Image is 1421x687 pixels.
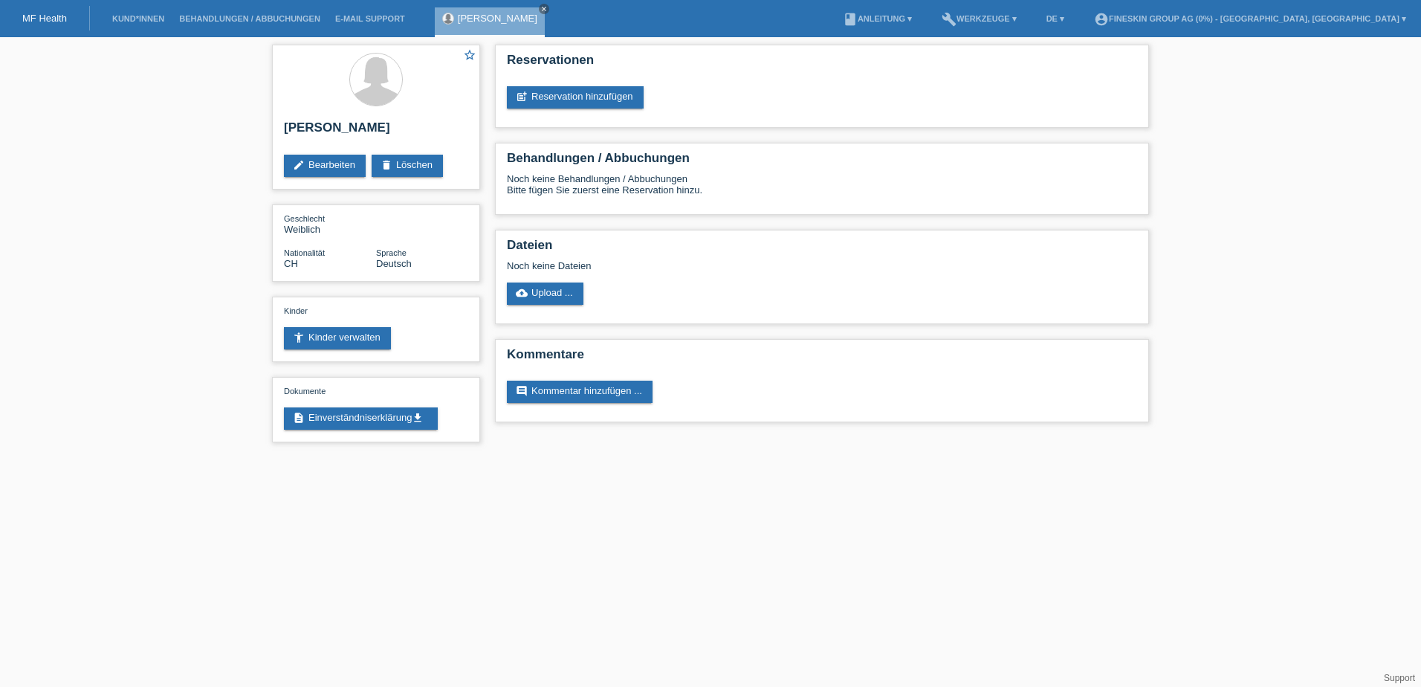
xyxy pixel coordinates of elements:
[1039,14,1072,23] a: DE ▾
[381,159,392,171] i: delete
[284,258,298,269] span: Schweiz
[284,248,325,257] span: Nationalität
[1384,673,1415,683] a: Support
[284,120,468,143] h2: [PERSON_NAME]
[22,13,67,24] a: MF Health
[293,159,305,171] i: edit
[507,283,583,305] a: cloud_uploadUpload ...
[516,91,528,103] i: post_add
[540,5,548,13] i: close
[105,14,172,23] a: Kund*innen
[507,260,961,271] div: Noch keine Dateien
[372,155,443,177] a: deleteLöschen
[1087,14,1414,23] a: account_circleFineSkin Group AG (0%) - [GEOGRAPHIC_DATA], [GEOGRAPHIC_DATA] ▾
[507,53,1137,75] h2: Reservationen
[458,13,537,24] a: [PERSON_NAME]
[284,155,366,177] a: editBearbeiten
[516,385,528,397] i: comment
[507,173,1137,207] div: Noch keine Behandlungen / Abbuchungen Bitte fügen Sie zuerst eine Reservation hinzu.
[835,14,919,23] a: bookAnleitung ▾
[328,14,412,23] a: E-Mail Support
[516,287,528,299] i: cloud_upload
[284,327,391,349] a: accessibility_newKinder verwalten
[376,258,412,269] span: Deutsch
[412,412,424,424] i: get_app
[843,12,858,27] i: book
[376,248,407,257] span: Sprache
[942,12,956,27] i: build
[284,387,326,396] span: Dokumente
[507,381,653,403] a: commentKommentar hinzufügen ...
[284,214,325,223] span: Geschlecht
[463,48,476,64] a: star_border
[539,4,549,14] a: close
[507,238,1137,260] h2: Dateien
[1094,12,1109,27] i: account_circle
[293,412,305,424] i: description
[507,347,1137,370] h2: Kommentare
[934,14,1024,23] a: buildWerkzeuge ▾
[507,151,1137,173] h2: Behandlungen / Abbuchungen
[507,86,644,109] a: post_addReservation hinzufügen
[172,14,328,23] a: Behandlungen / Abbuchungen
[284,306,308,315] span: Kinder
[284,213,376,235] div: Weiblich
[284,407,438,430] a: descriptionEinverständniserklärungget_app
[463,48,476,62] i: star_border
[293,332,305,343] i: accessibility_new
